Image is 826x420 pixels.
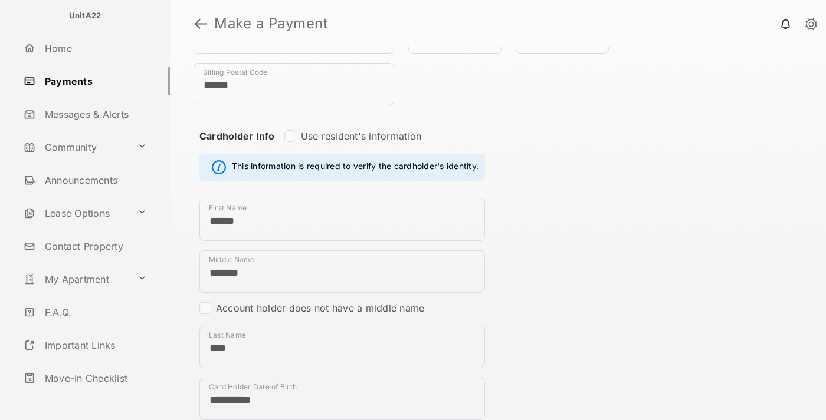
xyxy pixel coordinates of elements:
[69,10,101,22] p: UnitA22
[216,302,424,314] label: Account holder does not have a middle name
[19,67,170,95] a: Payments
[19,364,170,392] a: Move-In Checklist
[19,298,170,326] a: F.A.Q.
[214,16,328,31] strong: Make a Payment
[19,133,133,161] a: Community
[19,100,170,128] a: Messages & Alerts
[19,199,133,227] a: Lease Options
[19,232,170,260] a: Contact Property
[301,130,421,142] label: Use resident's information
[19,331,152,359] a: Important Links
[232,160,478,174] span: This information is required to verify the cardholder's identity.
[199,130,275,163] strong: Cardholder Info
[19,34,170,62] a: Home
[19,166,170,194] a: Announcements
[19,265,133,293] a: My Apartment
